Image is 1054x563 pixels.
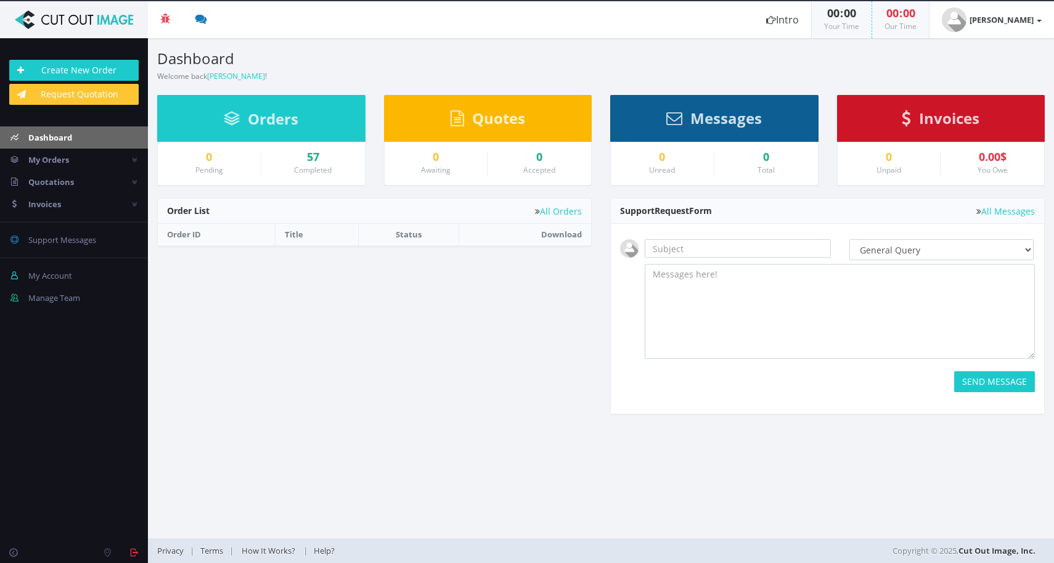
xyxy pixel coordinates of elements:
a: Orders [224,116,298,127]
span: 00 [827,6,840,20]
span: 00 [886,6,899,20]
span: 00 [903,6,915,20]
a: Intro [754,1,811,38]
span: Orders [248,109,298,129]
small: Unpaid [876,165,901,175]
th: Download [459,224,591,245]
small: Pending [195,165,223,175]
a: Privacy [157,545,190,556]
small: Completed [294,165,332,175]
span: : [899,6,903,20]
small: Awaiting [421,165,451,175]
span: Support Form [620,205,712,216]
span: Copyright © 2025, [893,545,1036,557]
span: Quotations [28,176,74,187]
a: How It Works? [234,545,303,556]
small: Total [758,165,775,175]
div: 0 [724,151,809,163]
a: Messages [666,115,762,126]
th: Title [275,224,359,245]
th: Status [359,224,459,245]
span: Manage Team [28,292,80,303]
a: Request Quotation [9,84,139,105]
a: 0 [394,151,478,163]
a: [PERSON_NAME] [207,71,265,81]
span: Dashboard [28,132,72,143]
span: Support Messages [28,234,96,245]
a: 0 [167,151,251,163]
div: 0.00$ [950,151,1035,163]
a: 57 [271,151,356,163]
small: Your Time [824,21,859,31]
a: Create New Order [9,60,139,81]
a: 0 [847,151,931,163]
img: Cut Out Image [9,10,139,29]
span: Messages [690,108,762,128]
span: Order List [167,205,210,216]
small: Accepted [523,165,555,175]
a: All Orders [535,207,582,216]
span: Invoices [28,199,61,210]
strong: [PERSON_NAME] [970,14,1034,25]
span: 00 [844,6,856,20]
a: Cut Out Image, Inc. [958,545,1036,556]
span: : [840,6,844,20]
div: | | | [157,538,749,563]
a: Terms [194,545,229,556]
span: Quotes [472,108,525,128]
button: SEND MESSAGE [954,371,1035,392]
th: Order ID [158,224,275,245]
span: My Orders [28,154,69,165]
a: All Messages [976,207,1035,216]
a: 0 [620,151,705,163]
span: How It Works? [242,545,295,556]
small: Unread [649,165,675,175]
a: Quotes [451,115,525,126]
img: user_default.jpg [620,239,639,258]
span: Invoices [919,108,979,128]
a: Invoices [902,115,979,126]
a: 0 [497,151,582,163]
span: My Account [28,270,72,281]
img: user_default.jpg [942,7,966,32]
small: You Owe [978,165,1008,175]
small: Our Time [884,21,917,31]
a: Help? [308,545,341,556]
h3: Dashboard [157,51,592,67]
input: Subject [645,239,831,258]
span: Request [655,205,689,216]
a: [PERSON_NAME] [929,1,1054,38]
small: Welcome back ! [157,71,267,81]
